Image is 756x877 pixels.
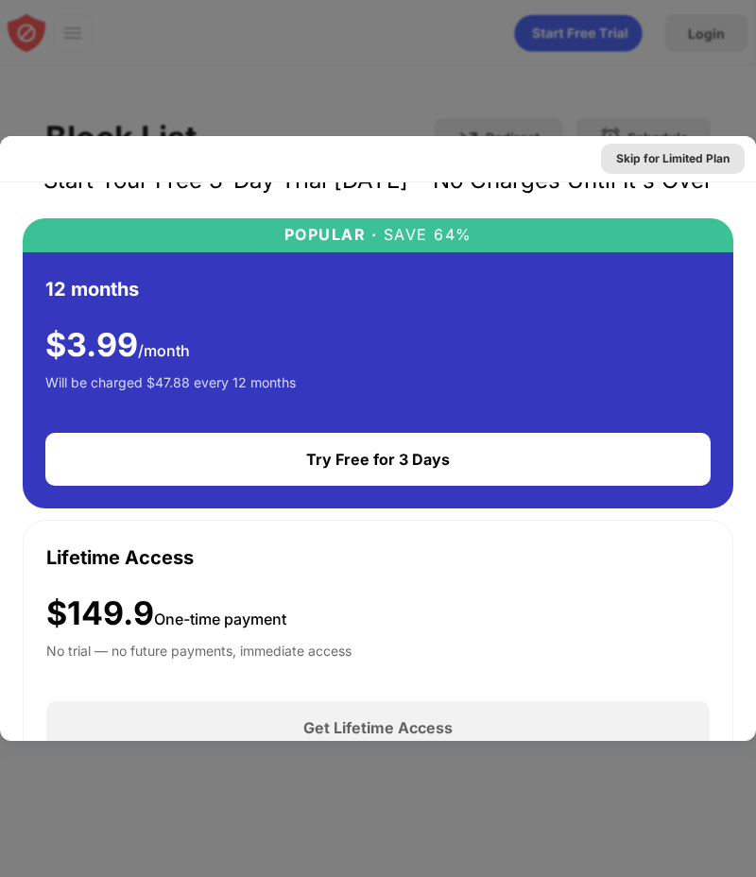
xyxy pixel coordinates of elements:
[303,718,453,737] div: Get Lifetime Access
[45,275,139,303] div: 12 months
[46,543,194,572] div: Lifetime Access
[46,594,286,633] div: $149.9
[46,641,352,679] div: No trial — no future payments, immediate access
[377,226,472,244] div: SAVE 64%
[154,610,286,628] span: One-time payment
[284,226,378,244] div: POPULAR ·
[138,341,190,360] span: /month
[45,372,296,410] div: Will be charged $47.88 every 12 months
[45,326,190,365] div: $ 3.99
[306,450,450,469] div: Try Free for 3 Days
[616,149,730,168] div: Skip for Limited Plan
